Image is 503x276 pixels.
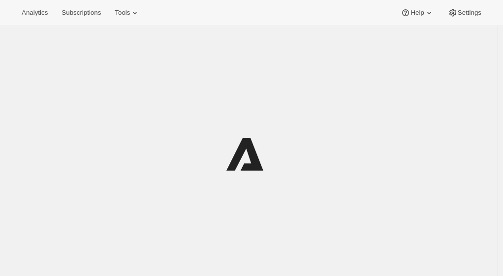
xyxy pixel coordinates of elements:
span: Tools [115,9,130,17]
button: Tools [109,6,146,20]
button: Settings [442,6,487,20]
span: Subscriptions [62,9,101,17]
button: Subscriptions [56,6,107,20]
span: Analytics [22,9,48,17]
button: Analytics [16,6,54,20]
span: Settings [458,9,481,17]
span: Help [410,9,424,17]
button: Help [395,6,440,20]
